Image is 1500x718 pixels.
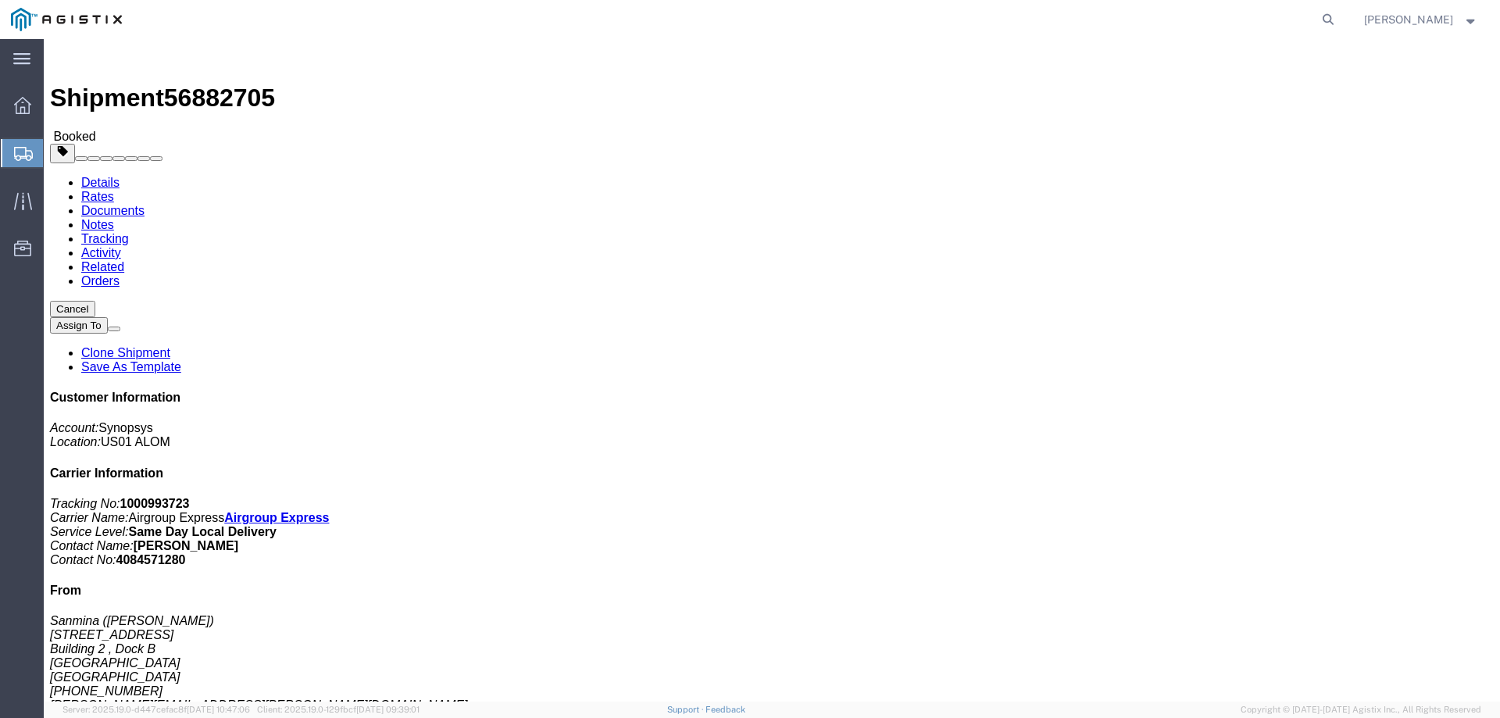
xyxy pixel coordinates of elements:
span: [DATE] 10:47:06 [187,705,250,714]
span: Client: 2025.19.0-129fbcf [257,705,420,714]
span: Joseph Guzman [1364,11,1453,28]
span: Server: 2025.19.0-d447cefac8f [62,705,250,714]
span: [DATE] 09:39:01 [356,705,420,714]
a: Feedback [705,705,745,714]
img: logo [11,8,122,31]
span: Copyright © [DATE]-[DATE] Agistix Inc., All Rights Reserved [1241,703,1481,716]
button: [PERSON_NAME] [1363,10,1479,29]
a: Support [667,705,706,714]
iframe: FS Legacy Container [44,39,1500,702]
